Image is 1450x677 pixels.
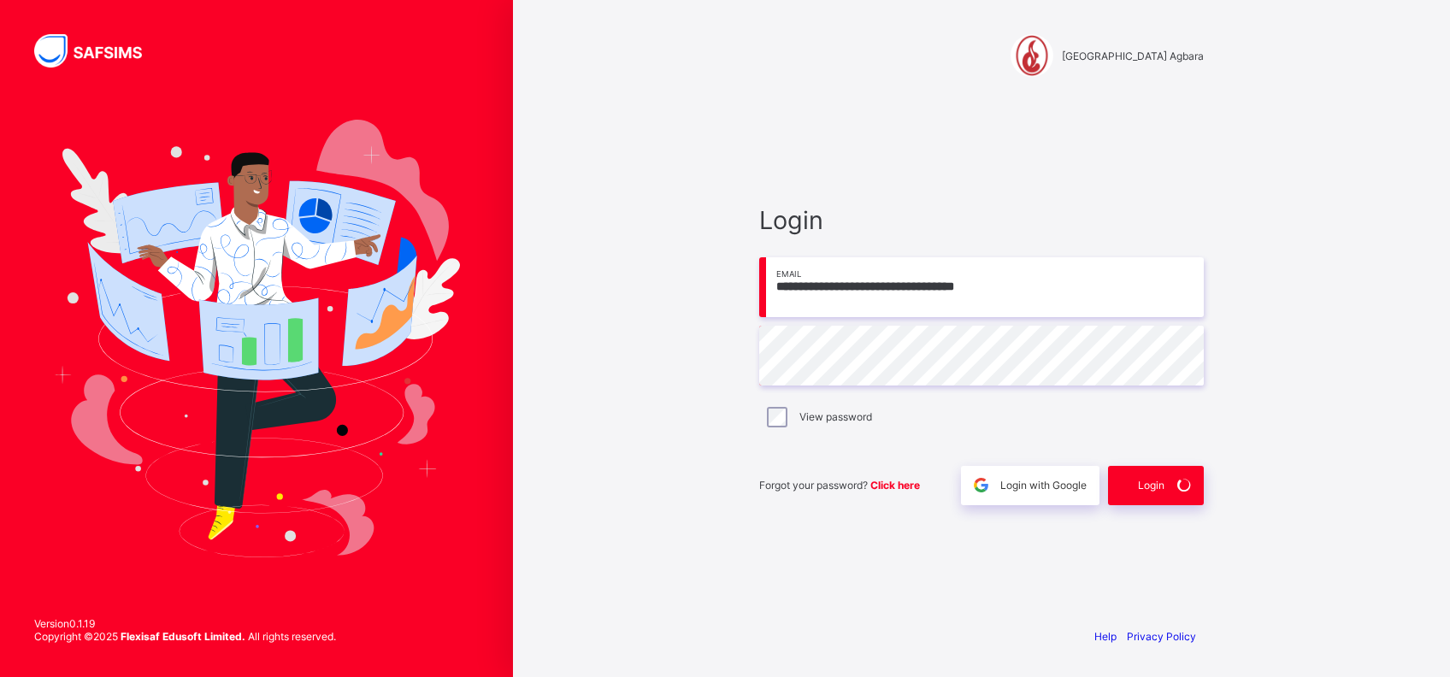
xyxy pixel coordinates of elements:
span: Copyright © 2025 All rights reserved. [34,630,336,643]
a: Click here [870,479,920,492]
span: Version 0.1.19 [34,617,336,630]
label: View password [799,410,872,423]
span: [GEOGRAPHIC_DATA] Agbara [1062,50,1204,62]
img: SAFSIMS Logo [34,34,162,68]
span: Login [1138,479,1164,492]
a: Help [1094,630,1117,643]
a: Privacy Policy [1127,630,1196,643]
span: Forgot your password? [759,479,920,492]
img: Hero Image [53,120,460,557]
span: Login [759,205,1204,235]
span: Login with Google [1000,479,1087,492]
img: google.396cfc9801f0270233282035f929180a.svg [971,475,991,495]
strong: Flexisaf Edusoft Limited. [121,630,245,643]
